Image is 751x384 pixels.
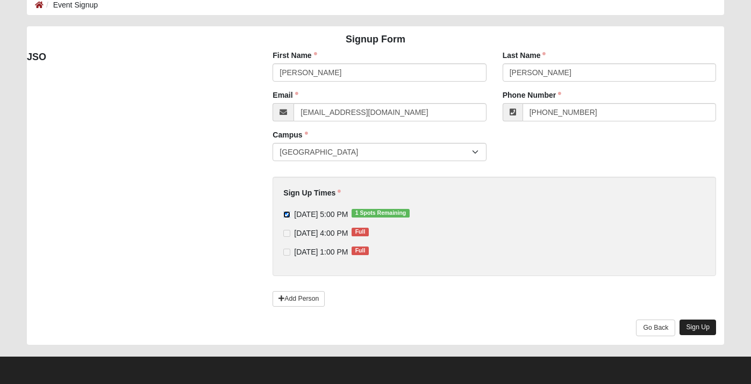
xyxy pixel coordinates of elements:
span: 1 Spots Remaining [352,209,409,218]
a: Sign Up [680,320,716,335]
span: Full [352,247,368,255]
label: First Name [273,50,317,61]
label: Email [273,90,298,100]
a: Add Person [273,291,325,307]
label: Campus [273,129,307,140]
a: Go Back [636,320,675,336]
strong: JSO [27,52,46,62]
label: Phone Number [503,90,562,100]
span: [DATE] 4:00 PM [294,229,348,237]
input: [DATE] 5:00 PM1 Spots Remaining [283,211,290,218]
span: [DATE] 1:00 PM [294,248,348,256]
input: [DATE] 1:00 PMFull [283,249,290,256]
h4: Signup Form [27,34,724,46]
input: [DATE] 4:00 PMFull [283,230,290,237]
label: Last Name [503,50,546,61]
span: Full [352,228,368,236]
span: [DATE] 5:00 PM [294,210,348,219]
label: Sign Up Times [283,187,341,198]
